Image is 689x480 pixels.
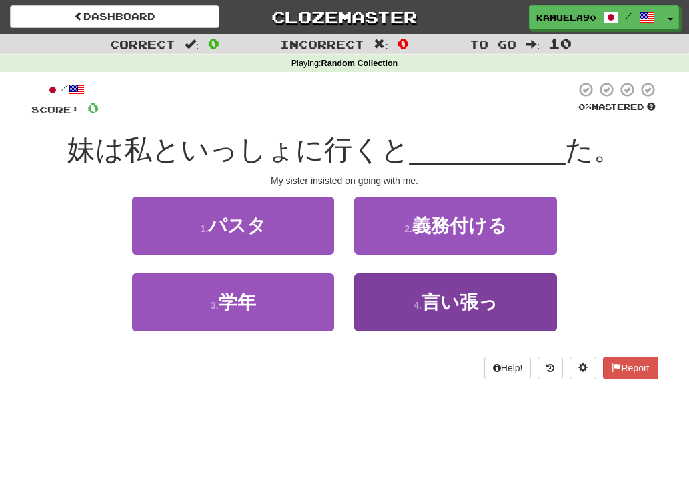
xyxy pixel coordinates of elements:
span: 0 [87,99,99,116]
button: Round history (alt+y) [538,357,563,379]
small: 4 . [414,300,422,311]
span: : [374,39,388,50]
span: た。 [565,134,622,165]
a: kamuela90 / [529,5,662,29]
span: / [626,11,632,20]
span: 0 [398,35,409,51]
span: __________ [410,134,566,165]
span: : [526,39,540,50]
button: 1.パスタ [132,197,334,255]
span: 学年 [219,292,256,313]
button: Help! [484,357,532,379]
div: / [31,81,99,98]
span: 10 [549,35,572,51]
span: パスタ [208,215,266,236]
span: 妹は私といっしょに行くと [67,134,410,165]
span: To go [470,37,516,51]
span: : [185,39,199,50]
span: 言い張っ [422,292,498,313]
span: Incorrect [280,37,364,51]
div: Mastered [576,101,658,113]
span: 0 [208,35,219,51]
small: 2 . [404,223,412,234]
small: 3 . [211,300,219,311]
button: 2.義務付ける [354,197,556,255]
button: Report [603,357,658,379]
span: kamuela90 [536,11,596,23]
span: Correct [110,37,175,51]
small: 1 . [200,223,208,234]
div: My sister insisted on going with me. [31,174,658,187]
span: Score: [31,104,79,115]
a: Dashboard [10,5,219,28]
a: Clozemaster [239,5,449,29]
span: 義務付ける [412,215,507,236]
span: 0 % [578,101,592,112]
button: 4.言い張っ [354,273,556,331]
button: 3.学年 [132,273,334,331]
strong: Random Collection [321,59,398,68]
